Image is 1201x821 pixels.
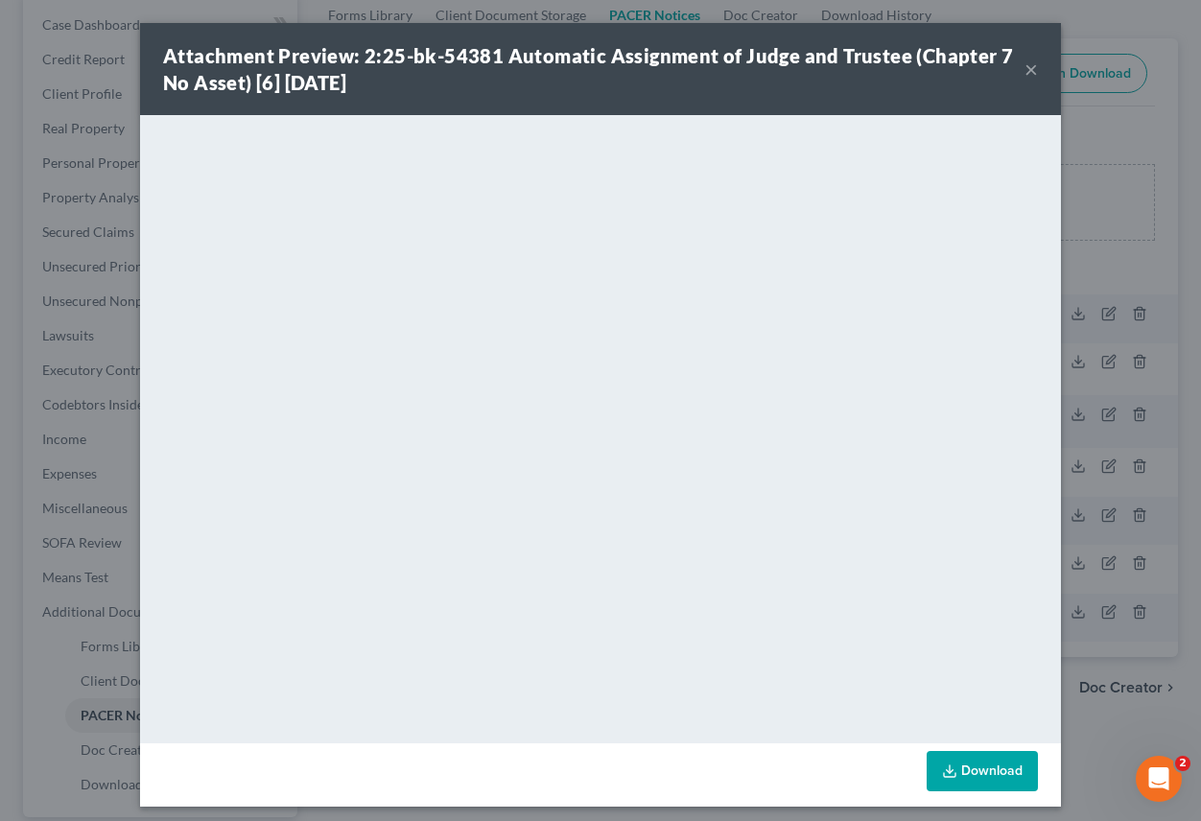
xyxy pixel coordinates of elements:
[927,751,1038,791] a: Download
[163,44,1013,94] strong: Attachment Preview: 2:25-bk-54381 Automatic Assignment of Judge and Trustee (Chapter 7 No Asset) ...
[1024,58,1038,81] button: ×
[1136,756,1182,802] iframe: Intercom live chat
[140,115,1061,739] iframe: <object ng-attr-data='[URL][DOMAIN_NAME]' type='application/pdf' width='100%' height='650px'></ob...
[1175,756,1190,771] span: 2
